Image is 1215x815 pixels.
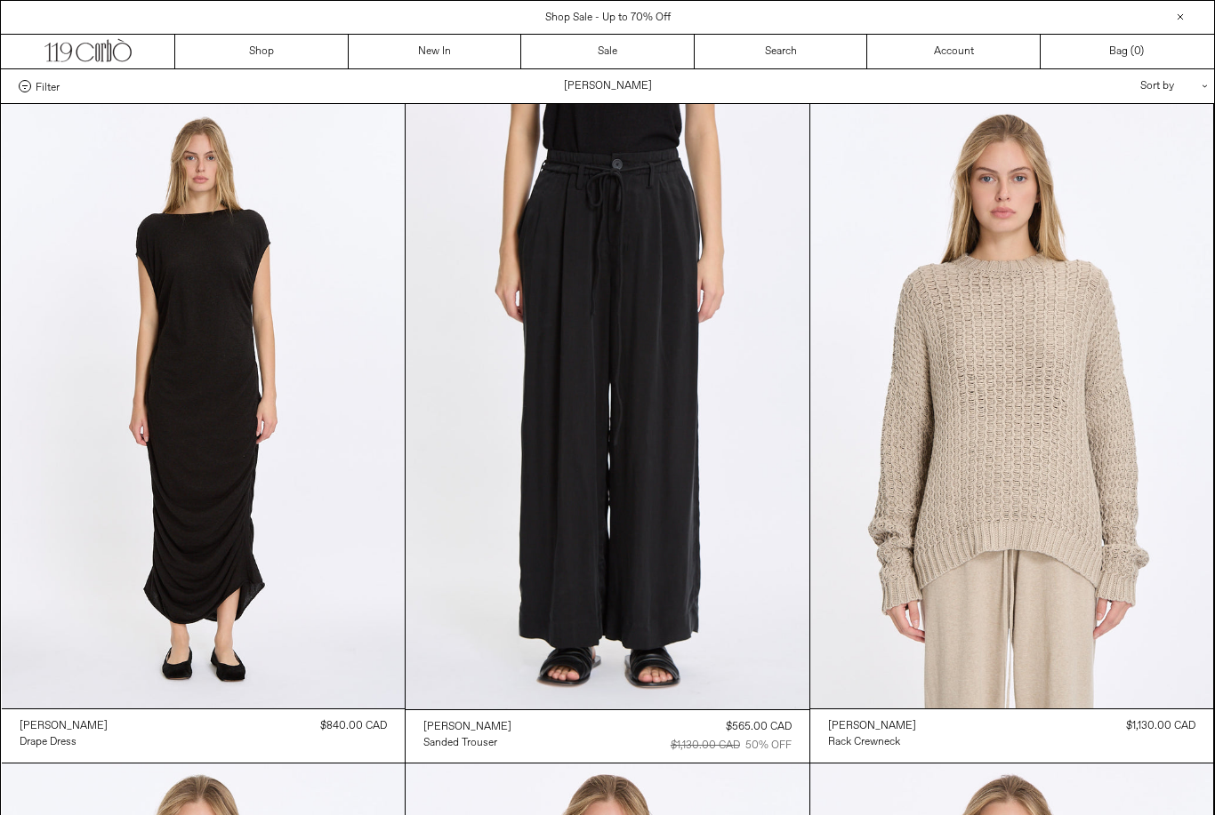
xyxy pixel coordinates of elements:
a: Sanded Trouser [423,735,511,751]
div: Drape Dress [20,735,76,750]
a: Account [867,35,1041,68]
a: Sale [521,35,695,68]
div: 50% OFF [745,738,792,754]
span: 0 [1134,44,1140,59]
a: New In [349,35,522,68]
a: Shop Sale - Up to 70% Off [545,11,671,25]
a: Shop [175,35,349,68]
a: [PERSON_NAME] [20,718,108,734]
a: [PERSON_NAME] [423,719,511,735]
div: [PERSON_NAME] [423,720,511,735]
div: $1,130.00 CAD [671,738,740,754]
img: Lauren Manoogian Rack Crewneck [810,104,1214,708]
a: Search [695,35,868,68]
div: $565.00 CAD [726,719,792,735]
span: ) [1134,44,1144,60]
a: [PERSON_NAME] [828,718,916,734]
div: $840.00 CAD [320,718,387,734]
img: Lauren Manoogian Sanded Trouser [406,104,809,709]
div: $1,130.00 CAD [1126,718,1195,734]
div: Sanded Trouser [423,736,497,751]
a: Rack Crewneck [828,734,916,750]
a: Bag () [1041,35,1214,68]
a: Drape Dress [20,734,108,750]
div: Rack Crewneck [828,735,900,750]
img: Lauren Manoogian Drape Dress [2,104,406,708]
span: Filter [36,80,60,92]
div: Sort by [1036,69,1196,103]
